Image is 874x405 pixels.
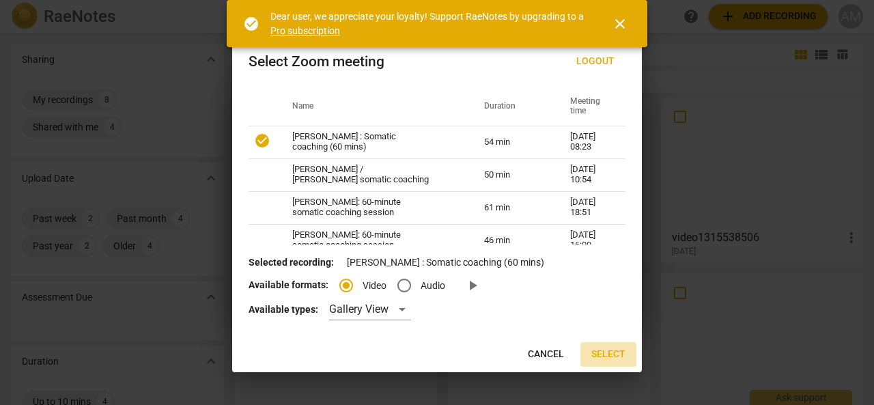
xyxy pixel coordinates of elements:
td: 61 min [468,191,554,224]
p: [PERSON_NAME] : Somatic coaching (60 mins) [249,255,625,270]
th: Meeting time [554,87,625,126]
th: Duration [468,87,554,126]
div: Select Zoom meeting [249,53,384,70]
td: [DATE] 16:00 [554,224,625,257]
td: [PERSON_NAME]: 60-minute somatic coaching session [276,191,468,224]
td: [PERSON_NAME]: 60-minute somatic coaching session [276,224,468,257]
td: [PERSON_NAME] : Somatic coaching (60 mins) [276,126,468,158]
button: Logout [565,49,625,74]
b: Available types: [249,304,318,315]
div: Gallery View [329,298,410,320]
div: Dear user, we appreciate your loyalty! Support RaeNotes by upgrading to a [270,10,587,38]
span: check_circle [254,132,270,149]
span: Select [591,348,625,361]
td: 46 min [468,224,554,257]
a: Pro subscription [270,25,340,36]
b: Available formats: [249,279,328,290]
th: Name [276,87,468,126]
button: Close [604,8,636,40]
td: 50 min [468,158,554,191]
button: Cancel [517,342,575,367]
td: [PERSON_NAME] / [PERSON_NAME] somatic coaching [276,158,468,191]
td: [DATE] 10:54 [554,158,625,191]
button: Select [580,342,636,367]
span: close [612,16,628,32]
span: check_circle [243,16,259,32]
span: Video [363,279,386,293]
td: 54 min [468,126,554,158]
td: [DATE] 08:23 [554,126,625,158]
span: play_arrow [464,277,481,294]
span: Logout [576,55,615,68]
span: Cancel [528,348,564,361]
a: Preview [456,269,489,302]
div: File type [339,279,456,290]
td: [DATE] 18:51 [554,191,625,224]
b: Selected recording: [249,257,334,268]
span: Audio [421,279,445,293]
